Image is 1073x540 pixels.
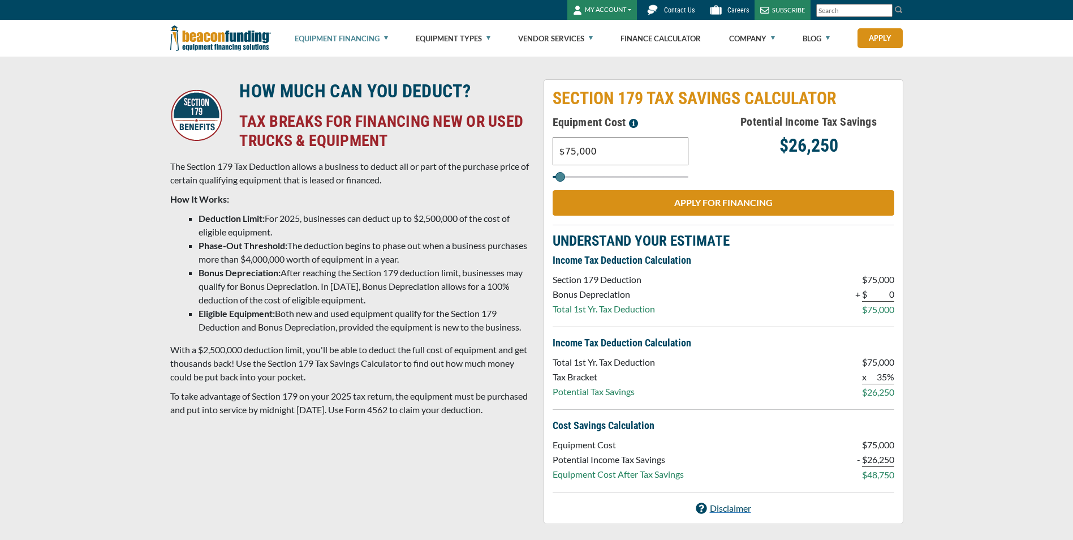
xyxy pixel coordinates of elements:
p: $ [862,453,867,467]
p: 35% [867,370,894,384]
strong: How It Works: [170,194,229,204]
button: Please enter a value between $3,000 and $3,000,000 [626,113,641,131]
p: Equipment Cost After Tax Savings [553,468,684,481]
p: $ [862,355,867,369]
img: section-179-tooltip [629,119,638,128]
h5: Equipment Cost [553,113,723,131]
p: Income Tax Deduction Calculation [553,254,894,267]
p: Equipment Cost [553,438,684,452]
a: Clear search text [881,6,890,15]
li: For 2025, businesses can deduct up to $2,500,000 of the cost of eligible equipment. [199,212,530,239]
p: - [857,453,860,466]
h4: TAX BREAKS FOR FINANCING NEW OR USED TRUCKS & EQUIPMENT [239,112,529,151]
a: APPLY FOR FINANCING [553,190,894,216]
p: $ [862,385,867,399]
p: Total 1st Yr. Tax Deduction [553,302,655,316]
img: Search [894,5,903,14]
a: Company [729,20,775,57]
p: 26,250 [867,453,894,467]
p: Total 1st Yr. Tax Deduction [553,355,655,369]
p: SECTION 179 TAX SAVINGS CALCULATOR [553,88,894,109]
strong: Deduction Limit: [199,213,265,224]
p: 75,000 [867,303,894,316]
p: Tax Bracket [553,370,655,384]
p: Potential Tax Savings [553,385,655,398]
span: Contact Us [664,6,695,14]
p: 48,750 [867,468,894,482]
p: $26,250 [723,139,894,152]
p: Disclaimer [710,502,751,515]
li: The deduction begins to phase out when a business purchases more than $4,000,000 worth of equipme... [199,239,530,266]
h5: Potential Income Tax Savings [723,113,894,130]
p: With a $2,500,000 deduction limit, you'll be able to deduct the full cost of equipment and get th... [170,343,530,384]
p: $ [862,273,867,286]
a: Disclaimer [696,502,751,515]
p: The Section 179 Tax Deduction allows a business to deduct all or part of the purchase price of ce... [170,160,530,187]
p: Income Tax Deduction Calculation [553,336,894,350]
p: To take advantage of Section 179 on your 2025 tax return, the equipment must be purchased and put... [170,389,530,417]
p: Potential Income Tax Savings [553,453,684,466]
p: $ [862,468,867,482]
p: Cost Savings Calculation [553,419,894,432]
p: 0 [867,288,894,302]
p: Bonus Depreciation [553,288,655,301]
a: Apply [857,28,903,48]
li: After reaching the Section 179 deduction limit, businesses may qualify for Bonus Depreciation. In... [199,266,530,307]
p: $ [862,288,867,302]
p: 75,000 [867,355,894,369]
p: 75,000 [867,273,894,286]
a: Vendor Services [518,20,593,57]
span: Careers [727,6,749,14]
p: $ [862,438,867,452]
p: $ [862,303,867,316]
strong: Eligible Equipment: [199,308,275,319]
strong: Phase-Out Threshold: [199,240,287,251]
p: Section 179 Deduction [553,273,655,286]
li: Both new and used equipment qualify for the Section 179 Deduction and Bonus Depreciation, provide... [199,307,530,334]
a: Equipment Types [416,20,490,57]
p: x [862,370,867,384]
a: Finance Calculator [620,20,701,57]
p: 26,250 [867,385,894,399]
a: Blog [803,20,830,57]
img: Beacon Funding Corporation logo [170,20,271,57]
p: + [855,288,860,301]
a: Equipment Financing [295,20,388,57]
input: Search [816,4,893,17]
p: UNDERSTAND YOUR ESTIMATE [553,234,894,248]
p: 75,000 [867,438,894,452]
h3: HOW MUCH CAN YOU DEDUCT? [239,80,529,102]
strong: Bonus Depreciation: [199,267,281,278]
